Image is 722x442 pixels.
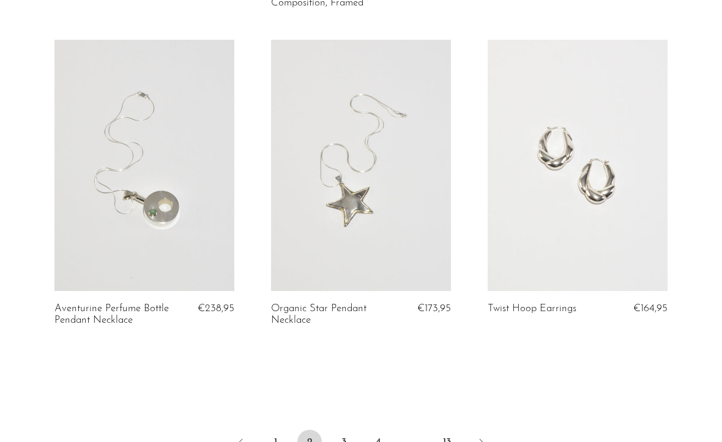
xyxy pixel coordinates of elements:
span: €173,95 [417,303,451,314]
span: €164,95 [633,303,668,314]
span: €238,95 [198,303,234,314]
a: Organic Star Pendant Necklace [271,303,390,326]
a: Twist Hoop Earrings [488,303,576,314]
a: Aventurine Perfume Bottle Pendant Necklace [54,303,173,326]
